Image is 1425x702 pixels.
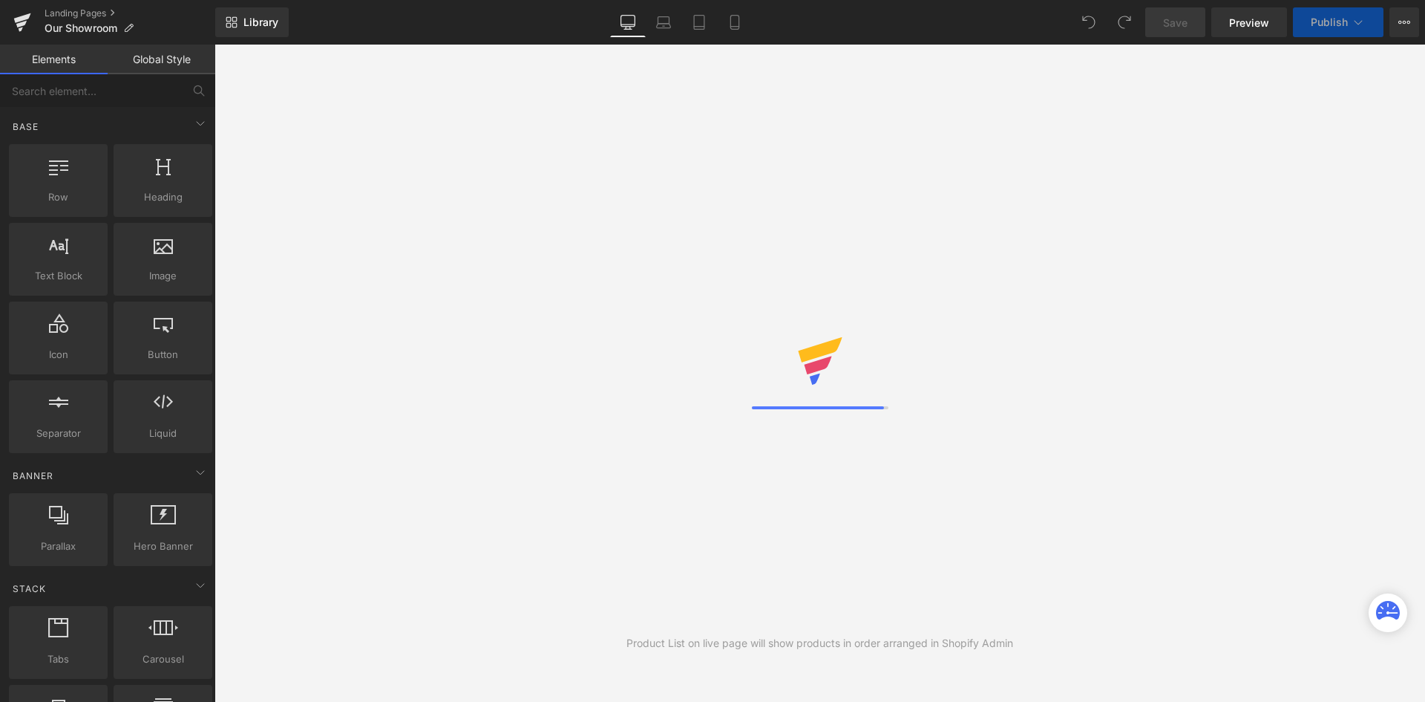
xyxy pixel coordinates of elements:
span: Row [13,189,103,205]
span: Image [118,268,208,284]
span: Preview [1229,15,1269,30]
span: Heading [118,189,208,205]
span: Save [1163,15,1187,30]
span: Hero Banner [118,539,208,554]
div: Product List on live page will show products in order arranged in Shopify Admin [626,635,1013,651]
a: Global Style [108,45,215,74]
a: Preview [1211,7,1287,37]
a: Landing Pages [45,7,215,19]
span: Liquid [118,426,208,441]
button: Redo [1110,7,1139,37]
span: Stack [11,582,47,596]
span: Our Showroom [45,22,117,34]
a: Laptop [646,7,681,37]
a: Tablet [681,7,717,37]
span: Text Block [13,268,103,284]
span: Icon [13,347,103,363]
span: Tabs [13,651,103,667]
span: Parallax [13,539,103,554]
span: Base [11,120,40,134]
button: Undo [1074,7,1104,37]
span: Publish [1311,16,1348,28]
span: Banner [11,469,55,483]
span: Library [243,16,278,29]
span: Separator [13,426,103,441]
span: Carousel [118,651,208,667]
button: Publish [1293,7,1383,37]
button: More [1389,7,1419,37]
a: Mobile [717,7,753,37]
span: Button [118,347,208,363]
a: New Library [215,7,289,37]
a: Desktop [610,7,646,37]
